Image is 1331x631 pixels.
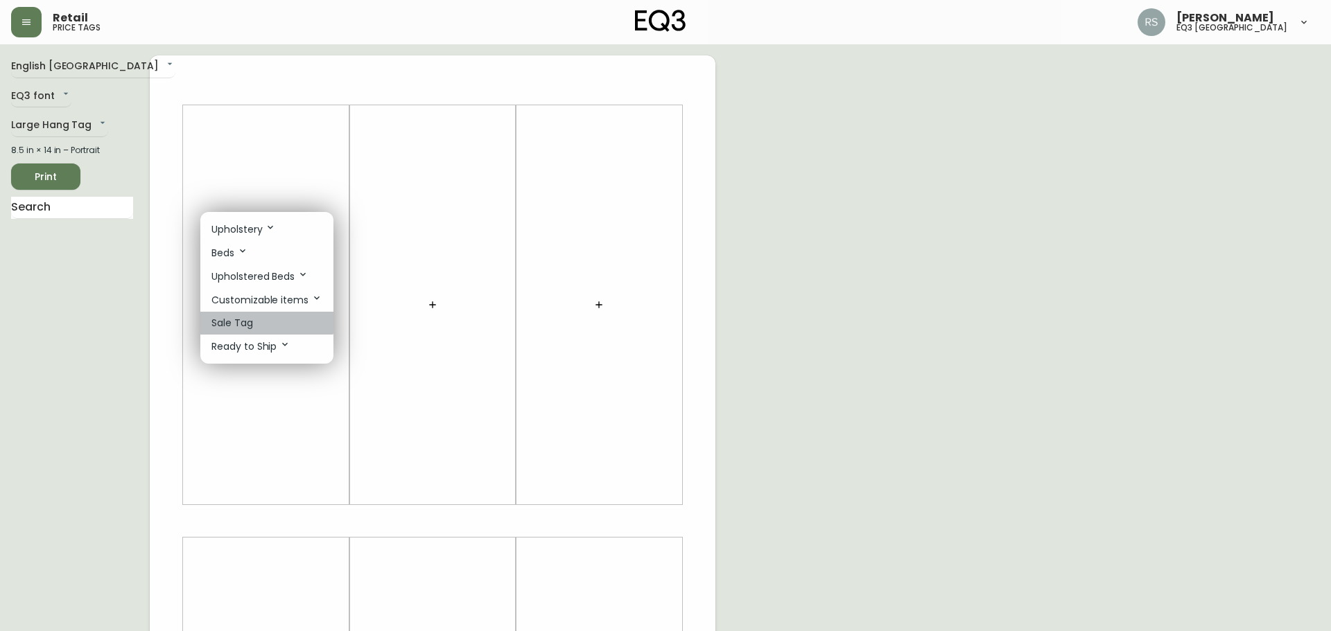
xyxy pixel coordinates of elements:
p: Upholstered Beds [211,269,308,284]
p: Sale Tag [211,316,253,330]
p: Beds [211,245,248,260]
p: Customizable items [211,292,322,308]
p: Upholstery [211,222,276,237]
p: Ready to Ship [211,339,290,354]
